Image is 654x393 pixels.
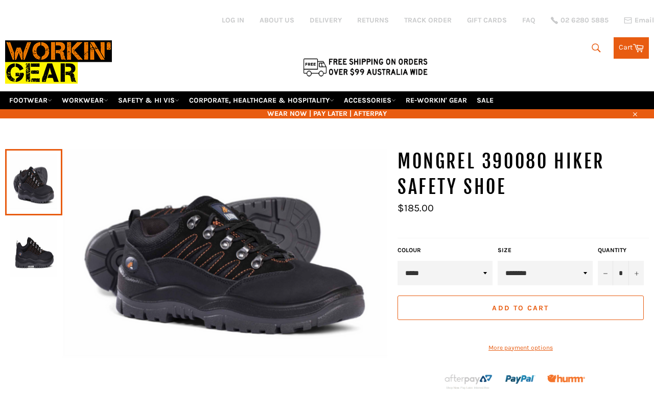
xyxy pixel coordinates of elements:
[5,33,112,91] img: Workin Gear leaders in Workwear, Safety Boots, PPE, Uniforms. Australia's No.1 in Workwear
[402,91,471,109] a: RE-WORKIN' GEAR
[624,16,654,24] a: Email
[404,15,452,25] a: TRACK ORDER
[114,91,183,109] a: SAFETY & HI VIS
[560,17,609,24] span: 02 6280 5885
[598,246,644,255] label: Quantity
[301,56,429,78] img: Flat $9.95 shipping Australia wide
[398,246,493,255] label: COLOUR
[473,91,498,109] a: SALE
[614,37,649,59] a: Cart
[340,91,400,109] a: ACCESSORIES
[185,91,338,109] a: CORPORATE, HEALTHCARE & HOSPITALITY
[628,261,644,285] button: Increase item quantity by one
[222,16,244,24] a: Log in
[635,17,654,24] span: Email
[5,109,649,118] span: WEAR NOW | PAY LATER | AFTERPAY
[547,375,585,382] img: Humm_core_logo_RGB-01_300x60px_small_195d8312-4386-4de7-b182-0ef9b6303a37.png
[522,15,535,25] a: FAQ
[357,15,389,25] a: RETURNS
[598,261,613,285] button: Reduce item quantity by one
[10,220,57,277] img: MONGREL 390080 Hiker Safety Shoe - Workin' Gear
[62,149,387,359] img: MONGREL 390080 Hiker Safety Shoe - Workin' Gear
[498,246,593,255] label: Size
[551,17,609,24] a: 02 6280 5885
[398,296,644,320] button: Add to Cart
[5,91,56,109] a: FOOTWEAR
[398,343,644,352] a: More payment options
[467,15,507,25] a: GIFT CARDS
[398,202,434,214] span: $185.00
[443,373,494,390] img: Afterpay-Logo-on-dark-bg_large.png
[492,304,549,312] span: Add to Cart
[58,91,112,109] a: WORKWEAR
[398,149,649,200] h1: MONGREL 390080 Hiker Safety Shoe
[260,15,294,25] a: ABOUT US
[310,15,342,25] a: DELIVERY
